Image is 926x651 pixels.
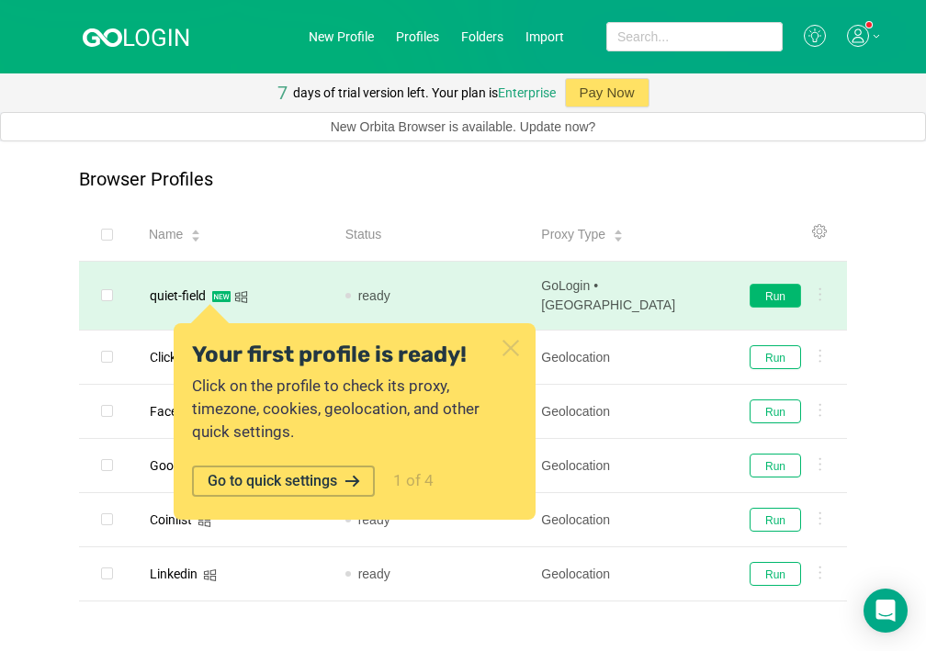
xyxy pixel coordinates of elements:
[149,225,183,244] span: Name
[526,439,723,493] td: Geolocation
[498,85,556,100] a: Enterprise
[150,459,190,472] div: Google
[79,169,213,190] p: Browser Profiles
[526,331,723,385] td: Geolocation
[150,567,198,580] div: Linkedin
[866,22,872,28] sup: 1
[309,29,374,44] a: New Profile
[606,22,783,51] input: Search...
[864,589,908,633] div: Open Intercom Messenger
[345,225,382,244] span: Status
[526,493,723,547] td: Geolocation
[150,289,206,302] div: quiet-field
[192,375,496,443] div: Click on the profile to check its proxy, timezone, cookies, geolocation, and other quick settings.
[525,29,564,44] a: Import
[613,227,624,240] div: Sort
[526,385,723,439] td: Geolocation
[150,405,206,418] div: Facebook
[461,29,503,44] a: Folders
[358,512,390,527] span: ready
[565,78,649,107] button: Pay Now
[192,341,473,368] div: Your first profile is ready!
[750,508,801,532] button: Run
[614,234,624,240] i: icon: caret-down
[190,227,201,240] div: Sort
[526,547,723,601] td: Geolocation
[150,350,271,365] span: Click to change name
[192,466,375,497] button: Go to quick settings
[396,29,439,44] a: Profiles
[393,469,434,493] div: 1 of 4
[614,228,624,233] i: icon: caret-up
[293,73,556,112] div: days of trial version left. Your plan is
[191,228,201,233] i: icon: caret-up
[750,399,801,423] button: Run
[750,284,801,308] button: Run
[191,234,201,240] i: icon: caret-down
[750,562,801,586] button: Run
[277,73,288,112] div: 7
[750,345,801,369] button: Run
[358,288,390,303] span: ready
[203,568,217,582] i: icon: windows
[541,225,605,244] span: Proxy Type
[150,513,192,526] div: Coinlist
[358,567,390,581] span: ready
[526,262,723,331] td: GoLogin • [GEOGRAPHIC_DATA]
[198,514,211,528] i: icon: windows
[750,454,801,477] button: Run
[234,290,248,304] i: icon: windows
